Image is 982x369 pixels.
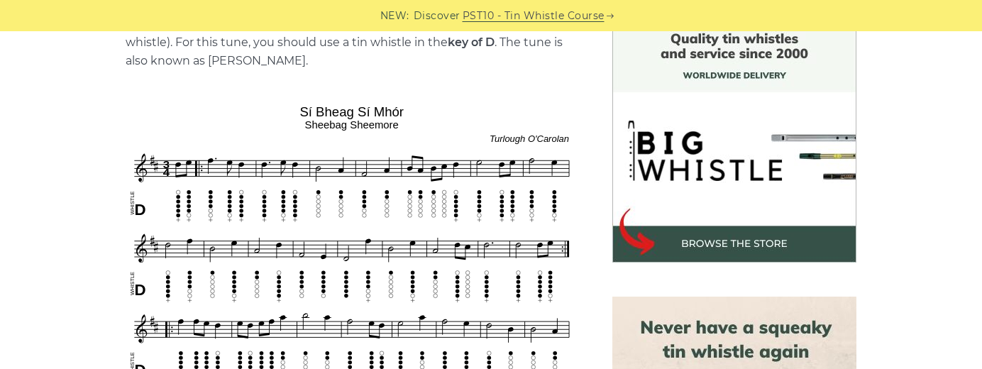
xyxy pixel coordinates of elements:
[380,8,409,24] span: NEW:
[414,8,460,24] span: Discover
[612,18,856,263] img: BigWhistle Tin Whistle Store
[126,15,578,70] p: Sheet music notes and tab to play on a tin whistle (penny whistle). For this tune, you should use...
[463,8,605,24] a: PST10 - Tin Whistle Course
[448,35,495,49] strong: key of D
